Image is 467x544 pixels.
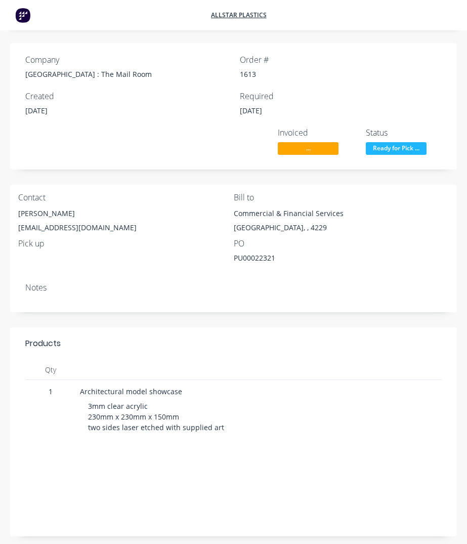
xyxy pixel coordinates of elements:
span: Architectural model showcase [80,387,182,396]
div: [PERSON_NAME][EMAIL_ADDRESS][DOMAIN_NAME] [18,206,234,239]
div: Products [25,338,61,350]
div: Qty [25,360,76,380]
span: [DATE] [240,106,262,115]
div: [GEOGRAPHIC_DATA] : The Mail Room [25,69,228,79]
div: [EMAIL_ADDRESS][DOMAIN_NAME] [18,221,234,235]
div: Invoiced [278,128,354,138]
div: Commercial & Financial Services[GEOGRAPHIC_DATA], , 4229 [234,206,449,239]
span: [DATE] [25,106,48,115]
div: Commercial & Financial Services [234,206,449,221]
div: [PERSON_NAME] [18,206,234,221]
span: ... [278,142,338,155]
div: Status [366,128,442,138]
div: Created [25,92,228,101]
img: Factory [15,8,30,23]
div: Pick up [18,239,234,248]
div: Company [25,55,228,65]
a: Allstar Plastics [211,11,267,20]
div: Contact [18,193,234,202]
div: 1613 [240,69,442,79]
div: PO [234,239,449,248]
div: PU00022321 [234,253,360,267]
div: [GEOGRAPHIC_DATA], , 4229 [234,221,449,235]
div: Order # [240,55,442,65]
span: Ready for Pick ... [366,142,427,155]
div: Notes [25,283,442,292]
span: 3mm clear acrylic 230mm x 230mm x 150mm two sides laser etched with supplied art [88,401,224,432]
span: 1 [29,386,72,397]
div: Required [240,92,442,101]
div: Bill to [234,193,449,202]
